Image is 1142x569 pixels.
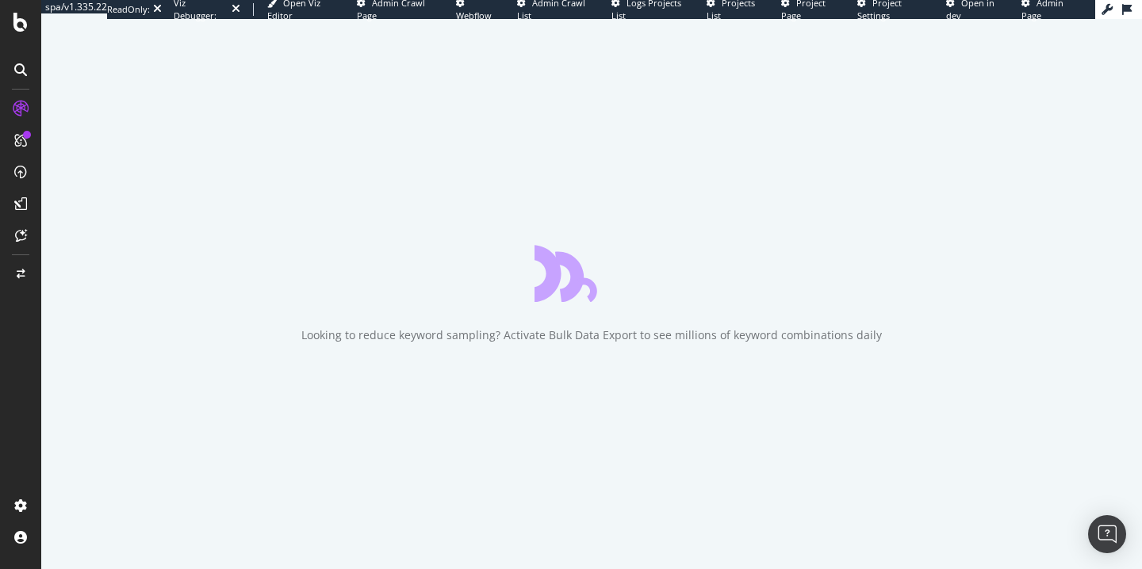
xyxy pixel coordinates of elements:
[301,327,882,343] div: Looking to reduce keyword sampling? Activate Bulk Data Export to see millions of keyword combinat...
[535,245,649,302] div: animation
[107,3,150,16] div: ReadOnly:
[1088,515,1126,553] div: Open Intercom Messenger
[456,10,492,21] span: Webflow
